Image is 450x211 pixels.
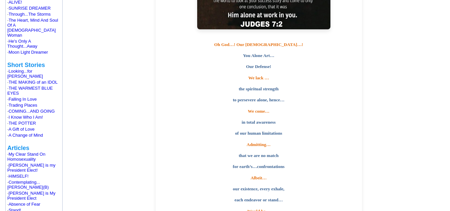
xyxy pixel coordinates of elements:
span: each endeavor or stand… [234,197,283,202]
font: · [7,115,43,120]
font: · [7,202,40,207]
img: shim.gif [7,120,8,121]
span: We lack … [248,75,269,80]
a: THE WARMEST BLUE EYES [7,86,53,96]
a: Absence of Fear [9,202,40,207]
img: shim.gif [7,132,8,133]
a: Falling In Love [9,97,37,102]
a: Moon Light Dreamer [9,50,48,55]
a: Trading Places [9,103,37,108]
img: shim.gif [7,190,8,191]
img: shim.gif [7,173,8,174]
a: A Change of Mind [9,133,43,138]
a: Contemplating... [PERSON_NAME](B) [7,180,49,190]
font: · [7,133,43,138]
img: shim.gif [7,55,8,56]
font: · [7,174,29,179]
a: THE MAKING of an IDOL [9,80,58,85]
a: SUNRISE DREAMER [9,6,51,11]
font: · [7,12,51,17]
b: Articles [7,145,29,151]
img: shim.gif [7,96,8,97]
img: shim.gif [7,38,8,39]
b: Short Stories [7,62,45,68]
span: to persevere alone, hence… [233,97,284,102]
a: THE POTTER [9,121,36,126]
span: We come… [248,109,269,114]
img: shim.gif [7,11,8,12]
span: You Alone Art… [243,53,274,58]
font: · [7,109,55,114]
a: He's Only A Thought...Away [7,39,37,49]
span: of our human limitations [235,131,282,136]
font: · [7,191,55,201]
a: COMING...AND GOING [9,109,55,114]
a: My Clear Stand On Homosexuality [7,152,45,162]
font: · [7,127,35,132]
span: for earth’s…confrontations [233,164,285,169]
img: shim.gif [7,114,8,115]
img: shim.gif [7,201,8,202]
img: shim.gif [7,179,8,180]
span: Albeit… [250,175,266,180]
img: shim.gif [7,138,8,139]
font: · [7,80,58,85]
font: · [7,39,37,49]
font: · [7,103,37,108]
a: I Know Who I Am! [9,115,43,120]
a: Through...The Storms [9,12,51,17]
a: [PERSON_NAME] is my President Elect! [7,163,55,173]
a: A Gift of Love [9,127,35,132]
img: shim.gif [7,79,8,80]
span: the spiritual strength [239,86,279,91]
font: · [7,180,49,190]
img: shim.gif [7,5,8,6]
span: that we are no match [239,153,279,158]
img: shim.gif [7,126,8,127]
img: shim.gif [7,108,8,109]
span: Admitting… [247,142,271,147]
span: Oh God…! Our [DEMOGRAPHIC_DATA]…! [214,42,303,47]
img: shim.gif [7,17,8,18]
font: · [7,86,53,96]
a: The Heart, Mind And Soul Of A [DEMOGRAPHIC_DATA] Woman [7,18,58,38]
img: shim.gif [7,102,8,103]
a: [PERSON_NAME] is My President Elect [7,191,55,201]
font: · [7,50,48,55]
font: · [7,69,43,79]
img: shim.gif [7,49,8,50]
span: Our Defense! [246,64,271,69]
span: our existence, every exhale, [233,186,284,191]
a: HIMSELF! [9,174,29,179]
span: in total awareness [242,120,276,125]
img: shim.gif [7,162,8,163]
font: · [7,163,55,173]
font: · [7,18,58,38]
img: shim.gif [7,85,8,86]
font: · [7,97,37,102]
font: · [7,152,45,162]
font: · [7,121,36,126]
font: · [7,6,51,11]
img: shim.gif [7,207,8,208]
a: Looking...for [PERSON_NAME] [7,69,43,79]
